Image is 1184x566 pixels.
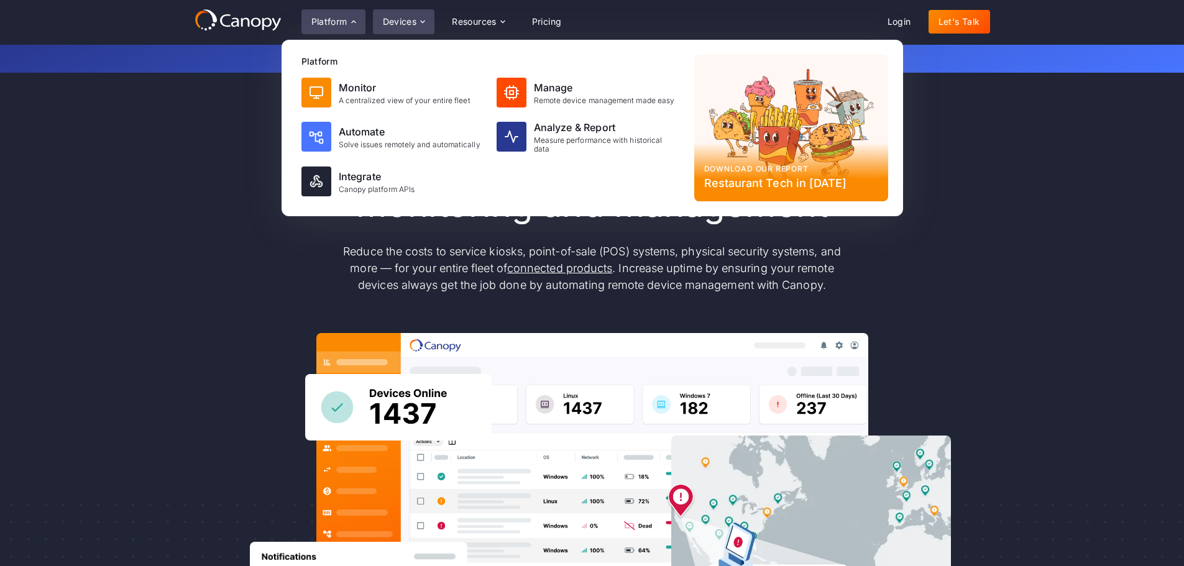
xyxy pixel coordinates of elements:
[452,17,497,26] div: Resources
[929,10,990,34] a: Let's Talk
[305,374,492,440] img: Canopy sees how many devices are online
[507,262,612,275] a: connected products
[339,185,415,194] div: Canopy platform APIs
[331,243,853,293] p: Reduce the costs to service kiosks, point-of-sale (POS) systems, physical security systems, and m...
[296,115,489,159] a: AutomateSolve issues remotely and automatically
[339,169,415,184] div: Integrate
[282,40,903,216] nav: Platform
[534,80,675,95] div: Manage
[373,9,435,34] div: Devices
[534,136,679,154] div: Measure performance with historical data
[534,120,679,135] div: Analyze & Report
[301,9,365,34] div: Platform
[301,55,684,68] div: Platform
[311,17,347,26] div: Platform
[296,162,489,201] a: IntegrateCanopy platform APIs
[442,9,514,34] div: Resources
[339,124,480,139] div: Automate
[704,175,878,191] div: Restaurant Tech in [DATE]
[339,80,470,95] div: Monitor
[878,10,921,34] a: Login
[522,10,572,34] a: Pricing
[296,73,489,112] a: MonitorA centralized view of your entire fleet
[704,163,878,175] div: Download our report
[339,96,470,105] div: A centralized view of your entire fleet
[534,96,675,105] div: Remote device management made easy
[383,17,417,26] div: Devices
[339,140,480,149] div: Solve issues remotely and automatically
[492,115,684,159] a: Analyze & ReportMeasure performance with historical data
[492,73,684,112] a: ManageRemote device management made easy
[694,55,888,201] a: Download our reportRestaurant Tech in [DATE]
